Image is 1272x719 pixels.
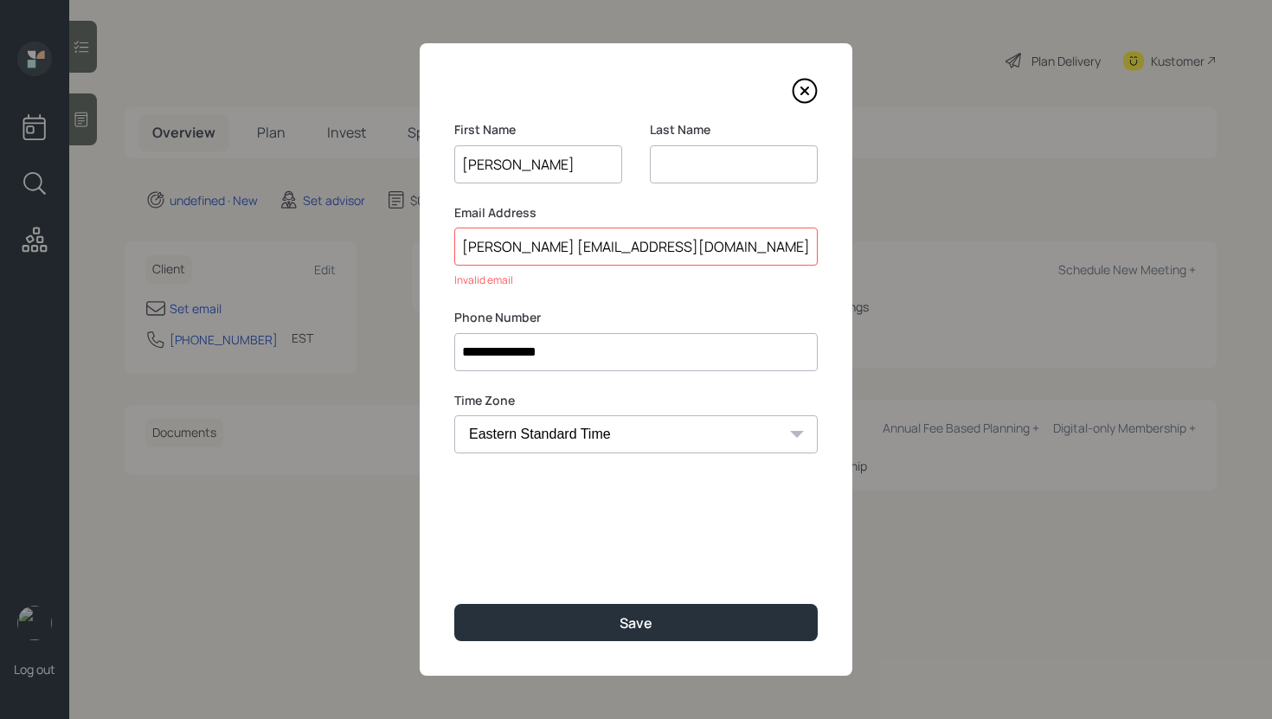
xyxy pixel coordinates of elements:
label: First Name [454,121,622,138]
label: Time Zone [454,392,818,409]
div: Invalid email [454,273,818,288]
label: Last Name [650,121,818,138]
button: Save [454,604,818,641]
div: Save [620,613,652,632]
label: Email Address [454,204,818,221]
label: Phone Number [454,309,818,326]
